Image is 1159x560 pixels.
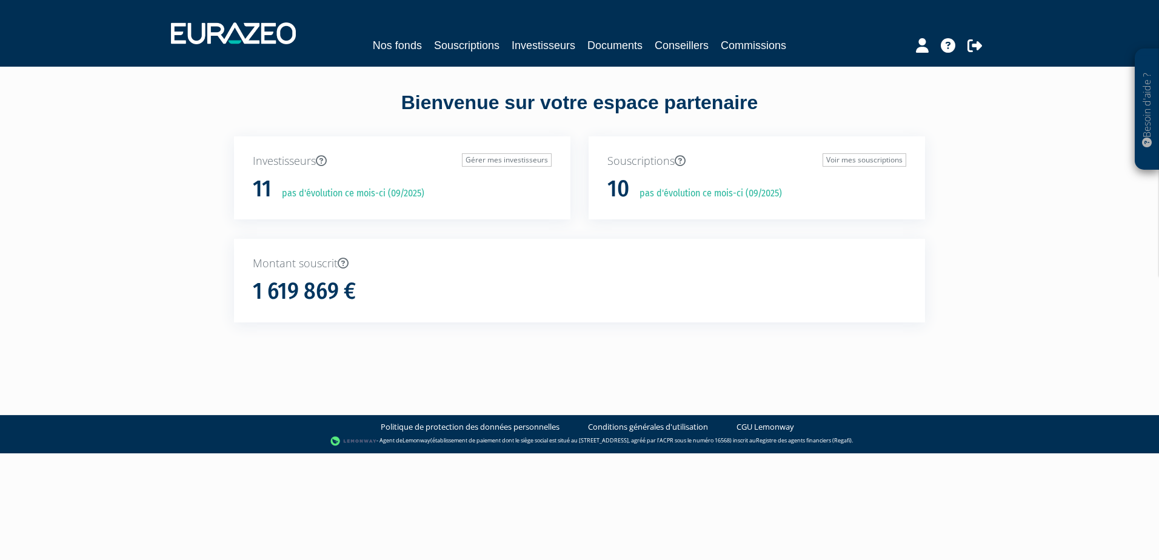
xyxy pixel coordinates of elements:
[1140,55,1154,164] p: Besoin d'aide ?
[253,279,356,304] h1: 1 619 869 €
[721,37,786,54] a: Commissions
[402,436,430,444] a: Lemonway
[273,187,424,201] p: pas d'évolution ce mois-ci (09/2025)
[12,435,1147,447] div: - Agent de (établissement de paiement dont le siège social est situé au [STREET_ADDRESS], agréé p...
[225,89,934,136] div: Bienvenue sur votre espace partenaire
[373,37,422,54] a: Nos fonds
[607,153,906,169] p: Souscriptions
[823,153,906,167] a: Voir mes souscriptions
[171,22,296,44] img: 1732889491-logotype_eurazeo_blanc_rvb.png
[253,176,272,202] h1: 11
[330,435,377,447] img: logo-lemonway.png
[756,436,852,444] a: Registre des agents financiers (Regafi)
[607,176,629,202] h1: 10
[736,421,794,433] a: CGU Lemonway
[655,37,709,54] a: Conseillers
[462,153,552,167] a: Gérer mes investisseurs
[512,37,575,54] a: Investisseurs
[381,421,559,433] a: Politique de protection des données personnelles
[253,256,906,272] p: Montant souscrit
[434,37,499,54] a: Souscriptions
[631,187,782,201] p: pas d'évolution ce mois-ci (09/2025)
[588,421,708,433] a: Conditions générales d'utilisation
[587,37,643,54] a: Documents
[253,153,552,169] p: Investisseurs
